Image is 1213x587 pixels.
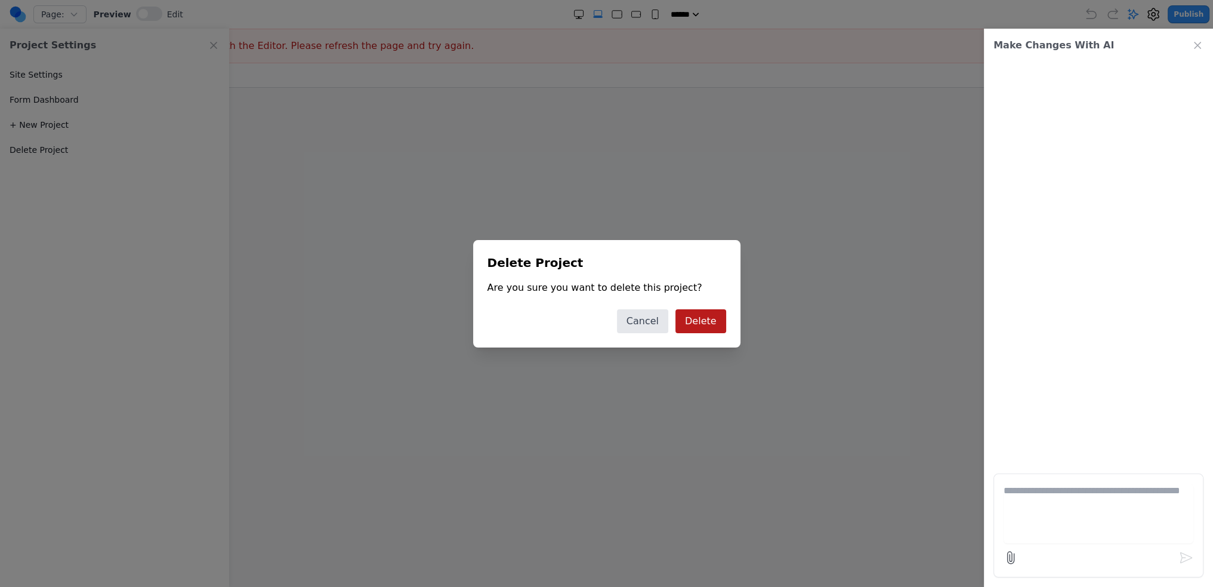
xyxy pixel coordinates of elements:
[487,281,726,295] p: Are you sure you want to delete this project?
[675,309,726,333] button: Delete
[617,309,668,333] button: Cancel
[993,38,1114,53] h2: Make Changes With AI
[487,254,726,271] h2: Delete Project
[1192,39,1203,51] button: Close Chat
